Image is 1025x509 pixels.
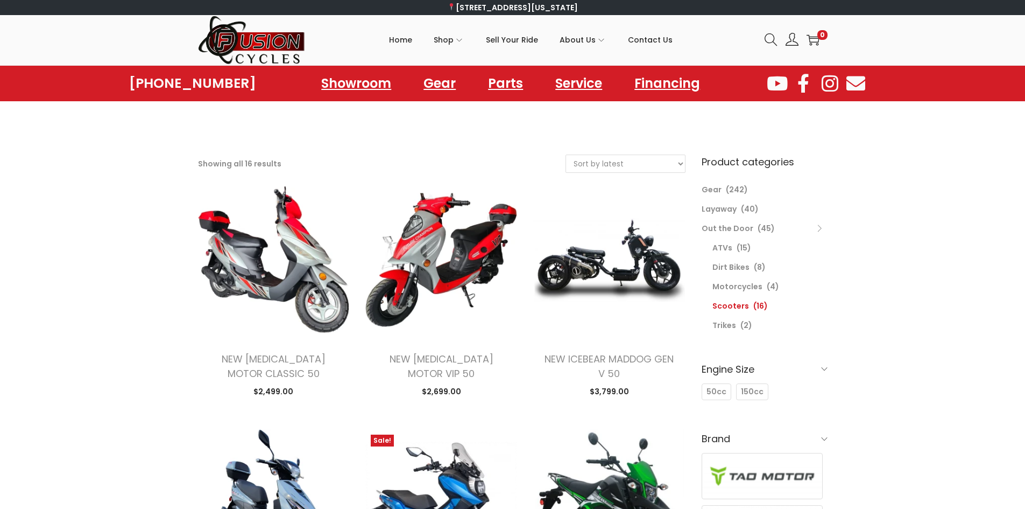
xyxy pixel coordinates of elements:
[560,16,606,64] a: About Us
[306,16,757,64] nav: Primary navigation
[545,352,674,380] a: NEW ICEBEAR MADDOG GEN V 50
[590,386,595,397] span: $
[712,262,750,273] a: Dirt Bikes
[310,71,402,96] a: Showroom
[448,3,455,11] img: 📍
[624,71,711,96] a: Financing
[758,223,775,234] span: (45)
[628,16,673,64] a: Contact Us
[413,71,466,96] a: Gear
[389,16,412,64] a: Home
[253,386,258,397] span: $
[706,386,726,398] span: 50cc
[712,301,749,311] a: Scooters
[702,357,828,382] h6: Engine Size
[198,156,281,171] p: Showing all 16 results
[767,281,779,292] span: (4)
[702,155,828,169] h6: Product categories
[434,16,464,64] a: Shop
[753,301,768,311] span: (16)
[486,26,538,53] span: Sell Your Ride
[741,386,764,398] span: 150cc
[389,26,412,53] span: Home
[702,454,823,498] img: Tao Motor
[447,2,578,13] a: [STREET_ADDRESS][US_STATE]
[310,71,711,96] nav: Menu
[702,426,828,451] h6: Brand
[486,16,538,64] a: Sell Your Ride
[737,242,751,253] span: (15)
[129,76,256,91] a: [PHONE_NUMBER]
[712,242,732,253] a: ATVs
[390,352,493,380] a: NEW [MEDICAL_DATA] MOTOR VIP 50
[566,155,685,172] select: Shop order
[741,204,759,214] span: (40)
[545,71,613,96] a: Service
[434,26,454,53] span: Shop
[628,26,673,53] span: Contact Us
[726,184,748,195] span: (242)
[422,386,427,397] span: $
[807,33,819,46] a: 0
[712,281,762,292] a: Motorcycles
[702,184,722,195] a: Gear
[198,15,306,65] img: Woostify retina logo
[422,386,461,397] span: 2,699.00
[740,320,752,331] span: (2)
[590,386,629,397] span: 3,799.00
[477,71,534,96] a: Parts
[253,386,293,397] span: 2,499.00
[712,320,736,331] a: Trikes
[754,262,766,273] span: (8)
[560,26,596,53] span: About Us
[702,204,737,214] a: Layaway
[222,352,326,380] a: NEW [MEDICAL_DATA] MOTOR CLASSIC 50
[702,223,753,234] a: Out the Door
